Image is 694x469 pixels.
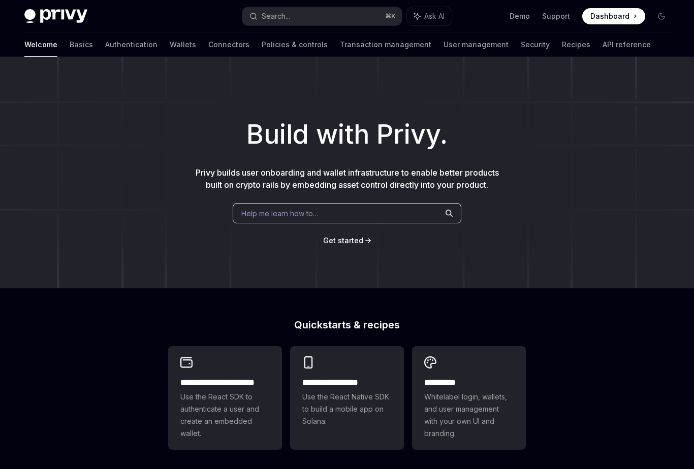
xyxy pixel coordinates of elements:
span: Ask AI [424,11,445,21]
a: API reference [603,32,651,57]
span: Dashboard [590,11,629,21]
a: Authentication [105,32,157,57]
a: **** **** **** ***Use the React Native SDK to build a mobile app on Solana. [290,346,404,450]
a: Recipes [562,32,590,57]
a: Connectors [208,32,249,57]
h1: Build with Privy. [16,115,678,154]
a: Security [521,32,550,57]
a: Get started [323,236,363,246]
button: Ask AI [407,7,452,25]
a: Dashboard [582,8,645,24]
div: Search... [262,10,290,22]
a: User management [444,32,509,57]
span: Help me learn how to… [241,208,319,219]
h2: Quickstarts & recipes [168,320,526,330]
span: Privy builds user onboarding and wallet infrastructure to enable better products built on crypto ... [196,167,499,190]
button: Toggle dark mode [653,8,670,24]
a: Transaction management [340,32,431,57]
span: Get started [323,236,363,245]
button: Search...⌘K [242,7,402,25]
a: Support [542,11,570,21]
a: **** *****Whitelabel login, wallets, and user management with your own UI and branding. [412,346,526,450]
span: Whitelabel login, wallets, and user management with your own UI and branding. [424,391,514,440]
img: dark logo [24,9,87,23]
a: Welcome [24,32,57,57]
a: Policies & controls [262,32,328,57]
a: Basics [70,32,93,57]
a: Demo [510,11,530,21]
span: Use the React Native SDK to build a mobile app on Solana. [302,391,392,427]
span: ⌘ K [385,12,396,20]
span: Use the React SDK to authenticate a user and create an embedded wallet. [180,391,270,440]
a: Wallets [170,32,196,57]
